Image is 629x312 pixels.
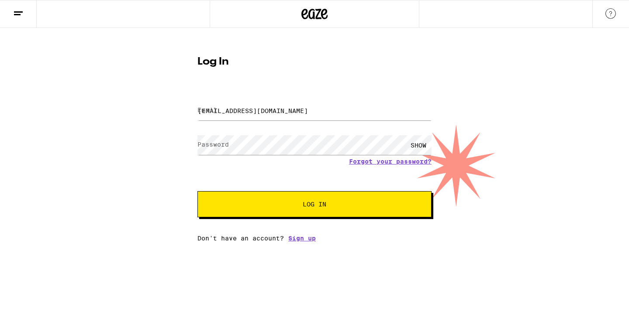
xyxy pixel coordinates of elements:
[288,235,316,242] a: Sign up
[197,57,432,67] h1: Log In
[349,158,432,165] a: Forgot your password?
[197,106,217,113] label: Email
[197,235,432,242] div: Don't have an account?
[197,191,432,217] button: Log In
[197,101,432,120] input: Email
[197,141,229,148] label: Password
[303,201,326,207] span: Log In
[405,135,432,155] div: SHOW
[5,6,63,13] span: Hi. Need any help?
